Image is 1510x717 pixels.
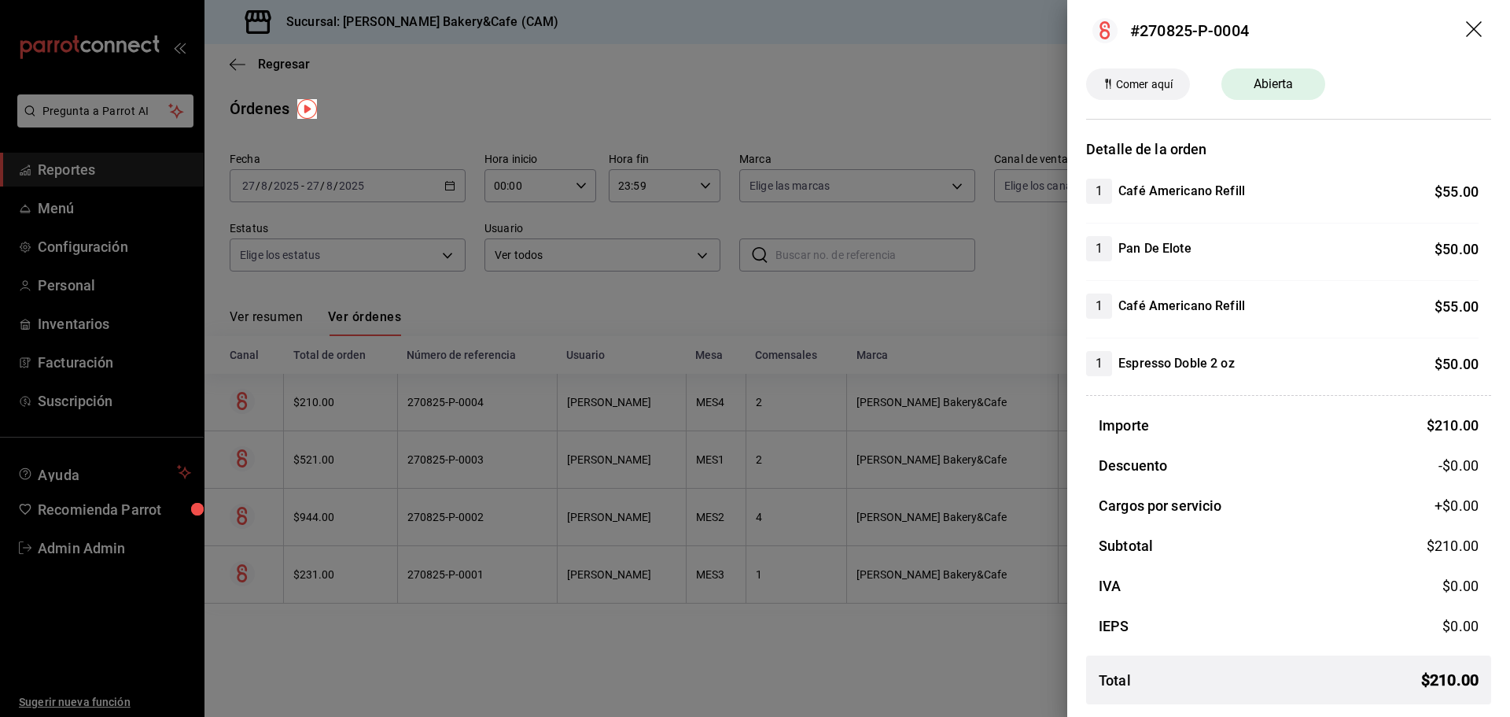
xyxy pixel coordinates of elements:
[1442,618,1479,634] span: $ 0.00
[1118,239,1191,258] h4: Pan De Elote
[1466,21,1485,40] button: drag
[1099,615,1129,637] h3: IEPS
[1086,239,1112,258] span: 1
[1427,417,1479,434] span: $ 210.00
[1421,668,1479,692] span: $ 210.00
[1099,670,1131,691] h3: Total
[1086,182,1112,201] span: 1
[1130,19,1249,43] div: #270825-P-0004
[1099,575,1121,597] h3: IVA
[1244,75,1303,94] span: Abierta
[1438,455,1479,476] span: -$0.00
[1118,354,1235,373] h4: Espresso Doble 2 oz
[1086,354,1112,373] span: 1
[1434,356,1479,372] span: $ 50.00
[1434,298,1479,315] span: $ 55.00
[1434,183,1479,200] span: $ 55.00
[1099,455,1167,476] h3: Descuento
[297,99,317,119] img: Tooltip marker
[1086,297,1112,316] span: 1
[1434,495,1479,516] span: +$ 0.00
[1099,495,1222,516] h3: Cargos por servicio
[1434,241,1479,257] span: $ 50.00
[1110,76,1179,93] span: Comer aquí
[1427,538,1479,554] span: $ 210.00
[1099,415,1149,436] h3: Importe
[1442,578,1479,594] span: $ 0.00
[1099,535,1153,556] h3: Subtotal
[1118,182,1245,201] h4: Café Americano Refill
[1118,297,1245,316] h4: Café Americano Refill
[1086,139,1491,160] h3: Detalle de la orden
